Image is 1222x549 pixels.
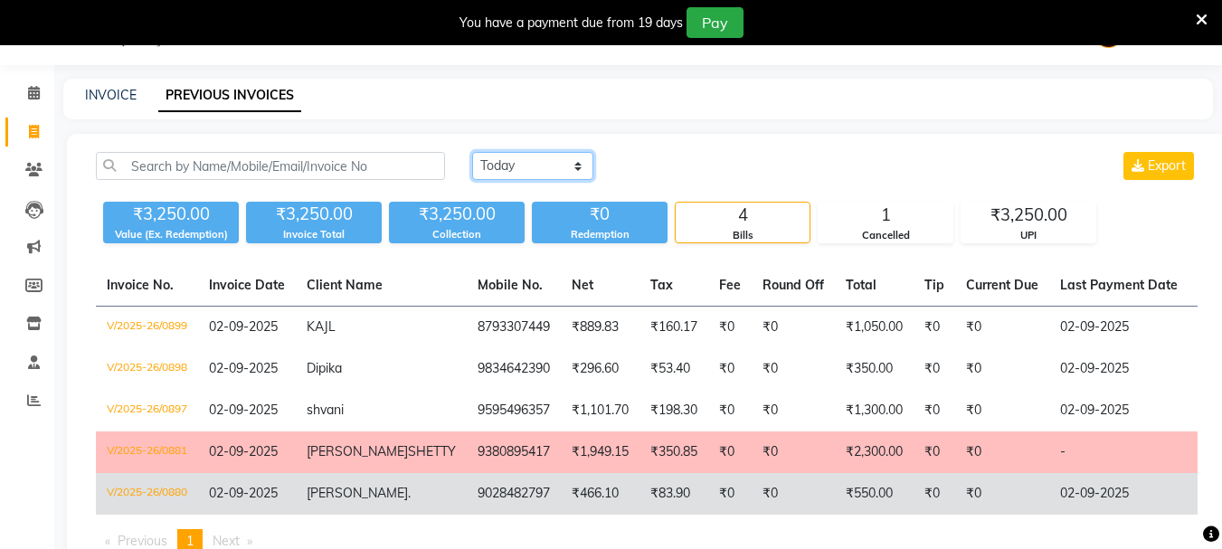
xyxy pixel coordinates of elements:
[835,348,914,390] td: ₹350.00
[1049,307,1189,349] td: 02-09-2025
[955,431,1049,473] td: ₹0
[708,348,752,390] td: ₹0
[209,277,285,293] span: Invoice Date
[408,485,411,501] span: .
[752,390,835,431] td: ₹0
[307,360,342,376] span: Dipika
[708,473,752,515] td: ₹0
[118,533,167,549] span: Previous
[572,277,593,293] span: Net
[1049,348,1189,390] td: 02-09-2025
[639,473,708,515] td: ₹83.90
[186,533,194,549] span: 1
[246,202,382,227] div: ₹3,250.00
[835,390,914,431] td: ₹1,300.00
[307,318,336,335] span: KAJL
[719,277,741,293] span: Fee
[846,277,876,293] span: Total
[467,307,561,349] td: 8793307449
[708,431,752,473] td: ₹0
[307,443,408,459] span: [PERSON_NAME]
[835,307,914,349] td: ₹1,050.00
[389,227,525,242] div: Collection
[639,307,708,349] td: ₹160.17
[467,431,561,473] td: 9380895417
[209,318,278,335] span: 02-09-2025
[752,307,835,349] td: ₹0
[1049,390,1189,431] td: 02-09-2025
[467,348,561,390] td: 9834642390
[209,443,278,459] span: 02-09-2025
[103,202,239,227] div: ₹3,250.00
[459,14,683,33] div: You have a payment due from 19 days
[676,203,810,228] div: 4
[835,473,914,515] td: ₹550.00
[103,227,239,242] div: Value (Ex. Redemption)
[708,390,752,431] td: ₹0
[914,390,955,431] td: ₹0
[955,348,1049,390] td: ₹0
[819,228,952,243] div: Cancelled
[96,348,198,390] td: V/2025-26/0898
[914,431,955,473] td: ₹0
[752,473,835,515] td: ₹0
[966,277,1038,293] span: Current Due
[158,80,301,112] a: PREVIOUS INVOICES
[307,485,408,501] span: [PERSON_NAME]
[835,431,914,473] td: ₹2,300.00
[96,152,445,180] input: Search by Name/Mobile/Email/Invoice No
[467,473,561,515] td: 9028482797
[650,277,673,293] span: Tax
[209,402,278,418] span: 02-09-2025
[96,473,198,515] td: V/2025-26/0880
[209,360,278,376] span: 02-09-2025
[85,87,137,103] a: INVOICE
[532,227,668,242] div: Redemption
[107,277,174,293] span: Invoice No.
[961,203,1095,228] div: ₹3,250.00
[478,277,543,293] span: Mobile No.
[532,202,668,227] div: ₹0
[752,431,835,473] td: ₹0
[467,390,561,431] td: 9595496357
[307,277,383,293] span: Client Name
[955,307,1049,349] td: ₹0
[961,228,1095,243] div: UPI
[676,228,810,243] div: Bills
[246,227,382,242] div: Invoice Total
[1060,277,1178,293] span: Last Payment Date
[955,390,1049,431] td: ₹0
[914,348,955,390] td: ₹0
[708,307,752,349] td: ₹0
[389,202,525,227] div: ₹3,250.00
[763,277,824,293] span: Round Off
[1148,157,1186,174] span: Export
[819,203,952,228] div: 1
[639,431,708,473] td: ₹350.85
[209,485,278,501] span: 02-09-2025
[639,390,708,431] td: ₹198.30
[307,402,344,418] span: shvani
[561,307,639,349] td: ₹889.83
[955,473,1049,515] td: ₹0
[687,7,744,38] button: Pay
[924,277,944,293] span: Tip
[561,473,639,515] td: ₹466.10
[914,307,955,349] td: ₹0
[408,443,456,459] span: SHETTY
[561,390,639,431] td: ₹1,101.70
[1123,152,1194,180] button: Export
[1049,473,1189,515] td: 02-09-2025
[752,348,835,390] td: ₹0
[561,348,639,390] td: ₹296.60
[213,533,240,549] span: Next
[1049,431,1189,473] td: -
[96,307,198,349] td: V/2025-26/0899
[96,431,198,473] td: V/2025-26/0881
[96,390,198,431] td: V/2025-26/0897
[639,348,708,390] td: ₹53.40
[914,473,955,515] td: ₹0
[561,431,639,473] td: ₹1,949.15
